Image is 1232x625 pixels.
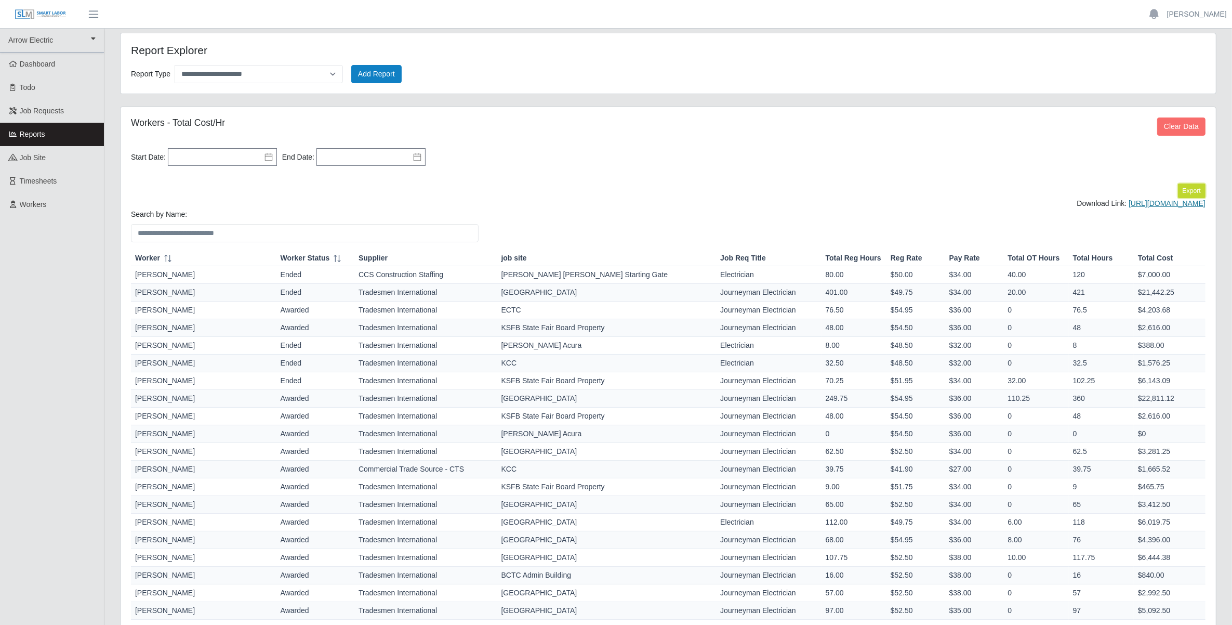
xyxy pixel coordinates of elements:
td: 0 [1069,425,1134,443]
td: 360 [1069,390,1134,408]
button: Export [1178,184,1205,198]
td: 48 [1069,319,1134,337]
td: [PERSON_NAME] [131,408,276,425]
td: Journeyman Electrician [716,443,821,461]
td: 421 [1069,284,1134,302]
td: 62.50 [822,443,886,461]
td: $54.50 [886,408,945,425]
a: [URL][DOMAIN_NAME] [1129,199,1205,207]
h4: Report Explorer [131,44,569,57]
td: 9.00 [822,478,886,496]
td: KSFB State Fair Board Property [497,319,717,337]
td: $34.00 [945,514,1004,531]
td: Tradesmen International [354,514,497,531]
td: 57.00 [822,584,886,602]
td: [PERSON_NAME] [131,284,276,302]
td: Tradesmen International [354,337,497,355]
span: awarded [281,447,309,455]
td: $2,992.50 [1134,584,1205,602]
td: $34.00 [945,443,1004,461]
td: 80.00 [822,266,886,284]
td: KSFB State Fair Board Property [497,372,717,390]
td: $3,281.25 [1134,443,1205,461]
td: 9 [1069,478,1134,496]
td: $54.95 [886,390,945,408]
td: $52.50 [886,549,945,567]
td: Tradesmen International [354,602,497,620]
td: 65 [1069,496,1134,514]
span: awarded [281,553,309,562]
td: 10.00 [1003,549,1068,567]
td: Tradesmen International [354,284,497,302]
td: 8.00 [822,337,886,355]
span: ended [281,376,301,385]
span: awarded [281,589,309,597]
td: 32.5 [1069,355,1134,372]
td: [PERSON_NAME] [131,302,276,319]
td: 0 [1003,496,1068,514]
td: $32.00 [945,355,1004,372]
td: $21,442.25 [1134,284,1205,302]
button: Add Report [351,65,402,83]
span: Reports [20,130,45,138]
td: [PERSON_NAME] [131,531,276,549]
td: Tradesmen International [354,567,497,584]
td: 0 [822,425,886,443]
td: KSFB State Fair Board Property [497,408,717,425]
td: 0 [1003,302,1068,319]
td: 0 [1003,425,1068,443]
td: [GEOGRAPHIC_DATA] [497,496,717,514]
td: $36.00 [945,531,1004,549]
td: 112.00 [822,514,886,531]
span: awarded [281,500,309,509]
td: $36.00 [945,408,1004,425]
td: [PERSON_NAME] [PERSON_NAME] Starting Gate [497,266,717,284]
td: [PERSON_NAME] [131,549,276,567]
td: 102.25 [1069,372,1134,390]
span: awarded [281,412,309,420]
td: 0 [1003,408,1068,425]
td: 120 [1069,266,1134,284]
td: $41.90 [886,461,945,478]
span: Total OT Hours [1008,254,1059,263]
td: $4,396.00 [1134,531,1205,549]
span: Job Req Title [720,254,766,263]
td: [PERSON_NAME] [131,425,276,443]
td: Journeyman Electrician [716,319,821,337]
span: job site [501,254,527,263]
td: $1,576.25 [1134,355,1205,372]
td: $36.00 [945,390,1004,408]
td: $2,616.00 [1134,319,1205,337]
td: Journeyman Electrician [716,549,821,567]
td: 32.50 [822,355,886,372]
td: $22,811.12 [1134,390,1205,408]
td: $1,665.52 [1134,461,1205,478]
td: 76 [1069,531,1134,549]
span: ended [281,359,301,367]
td: Journeyman Electrician [716,425,821,443]
td: Tradesmen International [354,372,497,390]
td: Tradesmen International [354,355,497,372]
td: [PERSON_NAME] [131,514,276,531]
td: Tradesmen International [354,531,497,549]
td: KCC [497,461,717,478]
td: [PERSON_NAME] [131,602,276,620]
td: [PERSON_NAME] [131,390,276,408]
td: $4,203.68 [1134,302,1205,319]
td: [PERSON_NAME] [131,372,276,390]
td: Journeyman Electrician [716,390,821,408]
td: 48.00 [822,408,886,425]
td: $32.00 [945,337,1004,355]
td: 57 [1069,584,1134,602]
label: End Date: [282,152,314,163]
td: [GEOGRAPHIC_DATA] [497,531,717,549]
td: $2,616.00 [1134,408,1205,425]
td: [PERSON_NAME] [131,355,276,372]
span: job site [20,153,46,162]
td: BCTC Admin Building [497,567,717,584]
td: 65.00 [822,496,886,514]
td: Journeyman Electrician [716,372,821,390]
span: awarded [281,571,309,579]
span: Todo [20,83,35,92]
td: Tradesmen International [354,302,497,319]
